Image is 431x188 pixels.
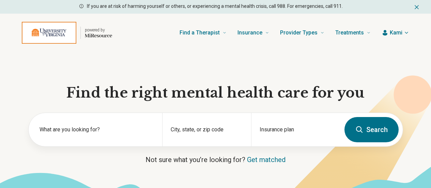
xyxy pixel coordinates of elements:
span: Kami [390,29,402,37]
a: Treatments [335,19,371,46]
a: Find a Therapist [180,19,227,46]
a: Home page [22,22,112,44]
button: Dismiss [413,3,420,11]
h1: Find the right mental health care for you [28,84,403,102]
a: Provider Types [280,19,324,46]
a: Get matched [247,156,286,164]
button: Kami [382,29,409,37]
p: If you are at risk of harming yourself or others, or experiencing a mental health crisis, call 98... [87,3,343,10]
p: powered by [85,27,112,33]
span: Find a Therapist [180,28,220,38]
span: Treatments [335,28,364,38]
span: Insurance [237,28,262,38]
label: What are you looking for? [40,126,154,134]
a: Insurance [237,19,269,46]
button: Search [344,117,399,142]
span: Provider Types [280,28,318,38]
p: Not sure what you’re looking for? [28,155,403,164]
